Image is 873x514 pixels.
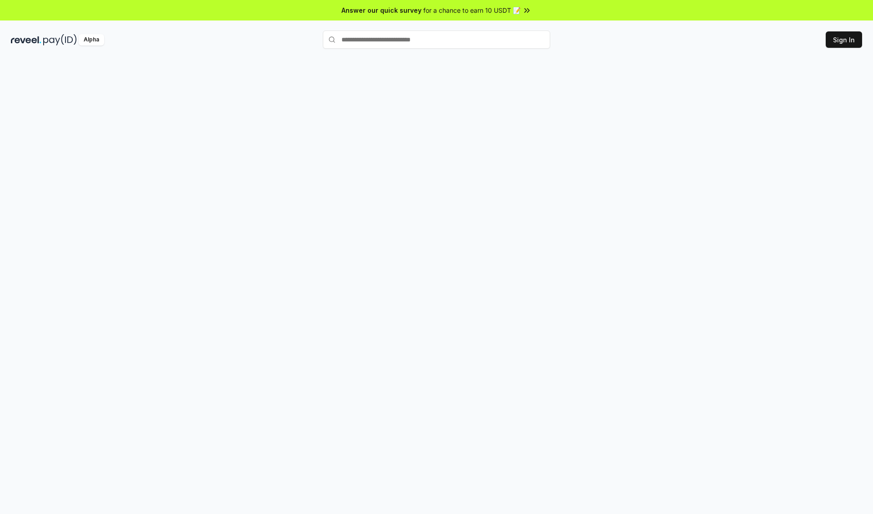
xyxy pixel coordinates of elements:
img: reveel_dark [11,34,41,46]
button: Sign In [826,31,862,48]
span: for a chance to earn 10 USDT 📝 [423,5,521,15]
div: Alpha [79,34,104,46]
img: pay_id [43,34,77,46]
span: Answer our quick survey [341,5,421,15]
